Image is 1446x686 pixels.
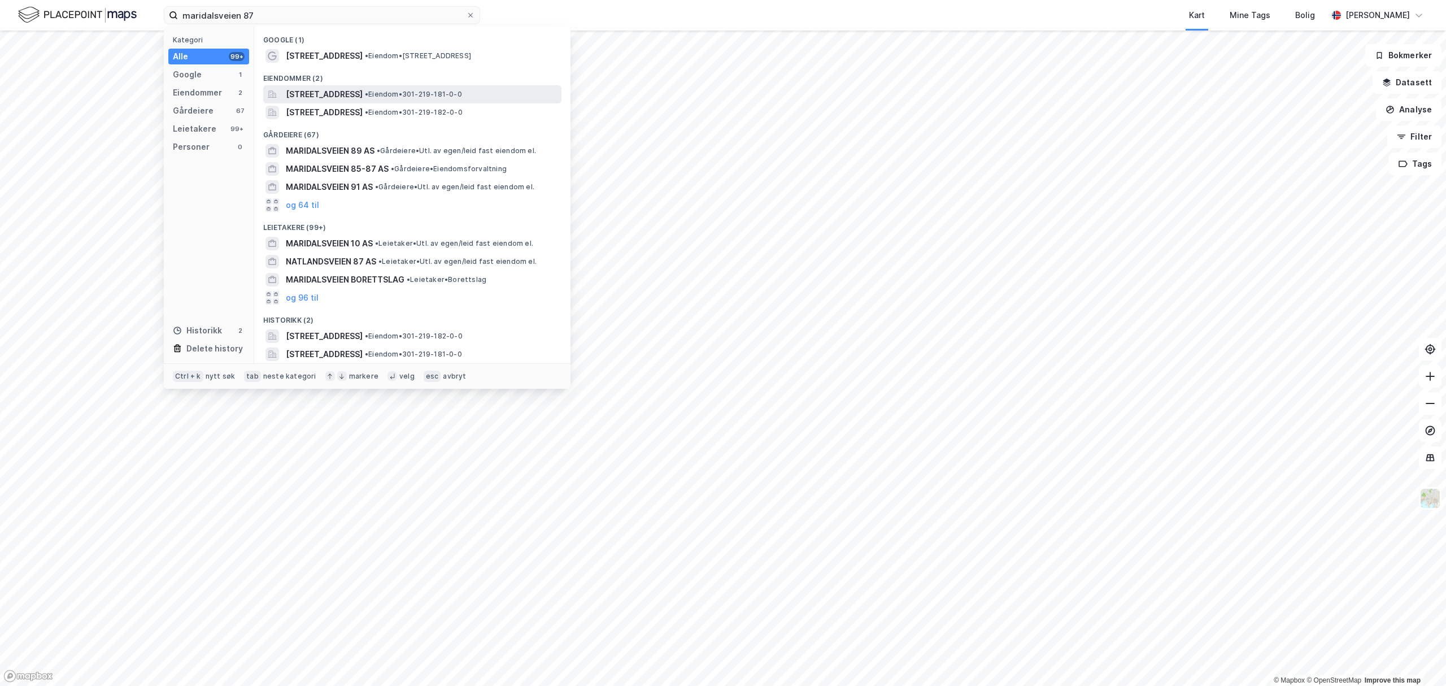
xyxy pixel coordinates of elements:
[1189,8,1205,22] div: Kart
[365,51,471,60] span: Eiendom • [STREET_ADDRESS]
[186,342,243,355] div: Delete history
[1365,676,1421,684] a: Improve this map
[254,65,570,85] div: Eiendommer (2)
[365,108,463,117] span: Eiendom • 301-219-182-0-0
[173,371,203,382] div: Ctrl + k
[1389,153,1441,175] button: Tags
[236,142,245,151] div: 0
[365,350,368,358] span: •
[407,275,486,284] span: Leietaker • Borettslag
[1306,676,1361,684] a: OpenStreetMap
[349,372,378,381] div: markere
[286,348,363,361] span: [STREET_ADDRESS]
[1390,632,1446,686] iframe: Chat Widget
[286,88,363,101] span: [STREET_ADDRESS]
[1345,8,1410,22] div: [PERSON_NAME]
[286,237,373,250] span: MARIDALSVEIEN 10 AS
[173,50,188,63] div: Alle
[236,88,245,97] div: 2
[375,183,378,191] span: •
[375,183,534,192] span: Gårdeiere • Utl. av egen/leid fast eiendom el.
[378,257,382,266] span: •
[1295,8,1315,22] div: Bolig
[254,27,570,47] div: Google (1)
[244,371,261,382] div: tab
[424,371,441,382] div: esc
[173,36,249,44] div: Kategori
[1419,488,1441,509] img: Z
[173,68,202,81] div: Google
[365,350,462,359] span: Eiendom • 301-219-181-0-0
[236,326,245,335] div: 2
[286,273,404,286] span: MARIDALSVEIEN BORETTSLAG
[178,7,466,24] input: Søk på adresse, matrikkel, gårdeiere, leietakere eller personer
[1387,125,1441,148] button: Filter
[286,49,363,63] span: [STREET_ADDRESS]
[254,307,570,327] div: Historikk (2)
[236,70,245,79] div: 1
[173,140,210,154] div: Personer
[286,198,319,212] button: og 64 til
[286,180,373,194] span: MARIDALSVEIEN 91 AS
[173,324,222,337] div: Historikk
[18,5,137,25] img: logo.f888ab2527a4732fd821a326f86c7f29.svg
[173,86,222,99] div: Eiendommer
[3,670,53,683] a: Mapbox homepage
[236,106,245,115] div: 67
[375,239,378,248] span: •
[286,329,363,343] span: [STREET_ADDRESS]
[286,291,319,305] button: og 96 til
[229,52,245,61] div: 99+
[229,124,245,133] div: 99+
[365,90,462,99] span: Eiendom • 301-219-181-0-0
[407,275,410,284] span: •
[254,214,570,235] div: Leietakere (99+)
[391,164,394,173] span: •
[263,372,316,381] div: neste kategori
[377,146,536,155] span: Gårdeiere • Utl. av egen/leid fast eiendom el.
[375,239,533,248] span: Leietaker • Utl. av egen/leid fast eiendom el.
[1390,632,1446,686] div: Kontrollprogram for chat
[365,51,368,60] span: •
[377,146,380,155] span: •
[378,257,537,266] span: Leietaker • Utl. av egen/leid fast eiendom el.
[286,162,389,176] span: MARIDALSVEIEN 85-87 AS
[1365,44,1441,67] button: Bokmerker
[365,90,368,98] span: •
[1274,676,1305,684] a: Mapbox
[286,144,374,158] span: MARIDALSVEIEN 89 AS
[443,372,466,381] div: avbryt
[399,372,415,381] div: velg
[365,332,463,341] span: Eiendom • 301-219-182-0-0
[1373,71,1441,94] button: Datasett
[391,164,507,173] span: Gårdeiere • Eiendomsforvaltning
[173,122,216,136] div: Leietakere
[286,106,363,119] span: [STREET_ADDRESS]
[365,108,368,116] span: •
[1376,98,1441,121] button: Analyse
[1230,8,1270,22] div: Mine Tags
[365,332,368,340] span: •
[254,121,570,142] div: Gårdeiere (67)
[206,372,236,381] div: nytt søk
[173,104,214,118] div: Gårdeiere
[286,255,376,268] span: NATLANDSVEIEN 87 AS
